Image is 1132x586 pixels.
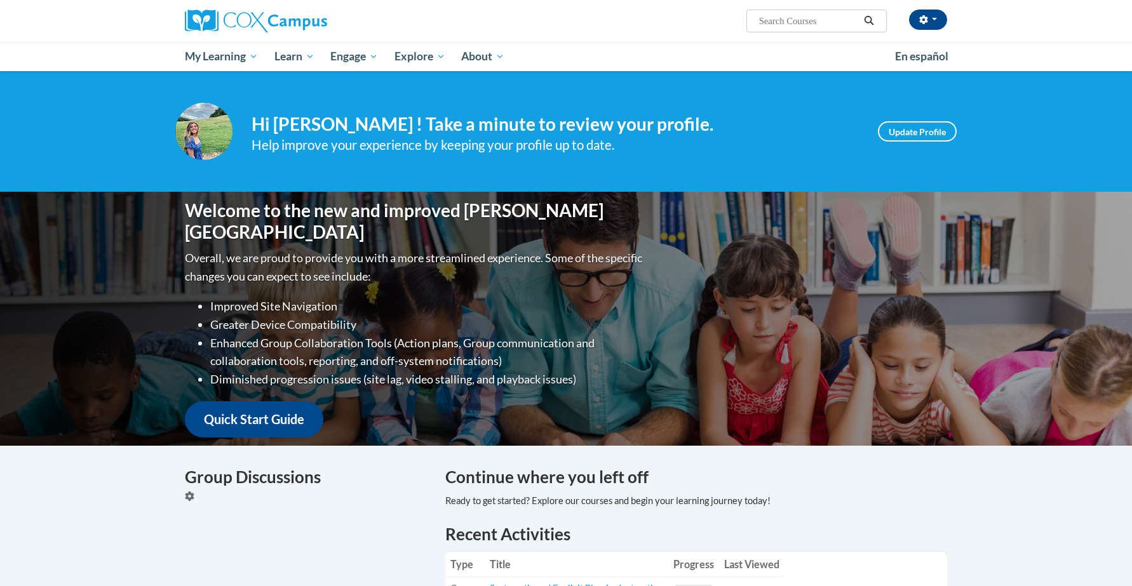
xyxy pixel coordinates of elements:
input: Search Courses [758,13,859,29]
a: About [454,42,513,71]
span: My Learning [185,49,258,64]
a: Update Profile [878,121,957,142]
button: Search [859,13,879,29]
span: Engage [330,49,378,64]
span: Learn [274,49,314,64]
a: Quick Start Guide [185,401,323,437]
span: En español [895,50,948,63]
th: Title [485,552,668,577]
li: Diminished progression issues (site lag, video stalling, and playback issues) [210,370,645,389]
button: Account Settings [909,10,947,30]
a: Engage [322,42,386,71]
a: My Learning [177,42,266,71]
p: Overall, we are proud to provide you with a more streamlined experience. Some of the specific cha... [185,249,645,286]
span: About [461,49,504,64]
h4: Hi [PERSON_NAME] ! Take a minute to review your profile. [252,114,859,135]
a: Learn [266,42,323,71]
li: Greater Device Compatibility [210,316,645,334]
div: Help improve your experience by keeping your profile up to date. [252,135,859,156]
li: Enhanced Group Collaboration Tools (Action plans, Group communication and collaboration tools, re... [210,334,645,371]
th: Type [445,552,485,577]
th: Progress [668,552,719,577]
h1: Welcome to the new and improved [PERSON_NAME][GEOGRAPHIC_DATA] [185,200,645,243]
h4: Continue where you left off [445,465,947,489]
li: Improved Site Navigation [210,297,645,316]
h1: Recent Activities [445,523,947,545]
div: Main menu [166,42,966,71]
a: Cox Campus [185,10,426,32]
img: Cox Campus [185,10,327,32]
img: Profile Image [175,103,232,160]
h4: Group Discussions [185,465,426,489]
span: Explore [394,49,445,64]
th: Last Viewed [719,552,785,577]
a: Explore [386,42,454,71]
a: En español [887,43,957,70]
